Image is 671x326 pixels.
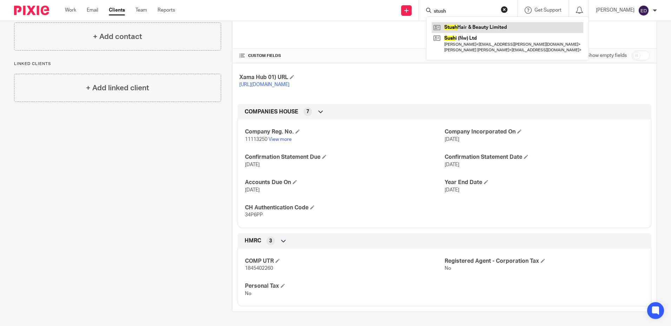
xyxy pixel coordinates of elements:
[245,282,444,290] h4: Personal Tax
[93,31,142,42] h4: + Add contact
[245,257,444,265] h4: COMP UTR
[245,204,444,211] h4: CH Authentication Code
[239,53,444,59] h4: CUSTOM FIELDS
[445,137,459,142] span: [DATE]
[445,257,644,265] h4: Registered Agent - Corporation Tax
[65,7,76,14] a: Work
[433,8,496,15] input: Search
[245,188,260,193] span: [DATE]
[245,128,444,136] h4: Company Reg. No.
[14,61,221,67] p: Linked clients
[245,137,267,142] span: 11113250
[109,7,125,14] a: Clients
[501,6,508,13] button: Clear
[445,128,644,136] h4: Company Incorporated On
[135,7,147,14] a: Team
[306,108,309,115] span: 7
[158,7,175,14] a: Reports
[239,74,444,81] h4: Xama Hub 01) URL
[245,108,298,116] span: COMPANIES HOUSE
[86,83,149,93] h4: + Add linked client
[245,237,261,244] span: HMRC
[14,6,49,15] img: Pixie
[245,213,263,217] span: 34P6PP
[445,266,451,271] span: No
[268,137,292,142] a: View more
[87,7,98,14] a: Email
[445,162,459,167] span: [DATE]
[245,266,273,271] span: 1845402260
[269,237,272,244] span: 3
[596,7,635,14] p: [PERSON_NAME]
[245,162,260,167] span: [DATE]
[445,188,459,193] span: [DATE]
[445,179,644,186] h4: Year End Date
[245,154,444,161] h4: Confirmation Statement Due
[445,154,644,161] h4: Confirmation Statement Date
[586,52,627,59] label: Show empty fields
[638,5,649,16] img: svg%3E
[239,82,290,87] a: [URL][DOMAIN_NAME]
[245,291,251,296] span: No
[534,8,562,13] span: Get Support
[245,179,444,186] h4: Accounts Due On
